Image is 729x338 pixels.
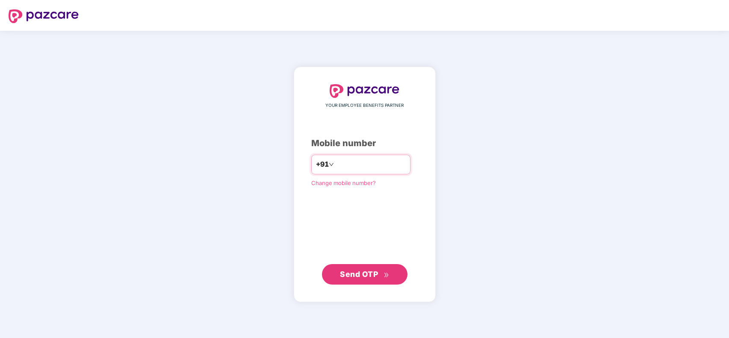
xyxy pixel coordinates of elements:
[330,84,400,98] img: logo
[340,270,378,279] span: Send OTP
[384,272,389,278] span: double-right
[325,102,404,109] span: YOUR EMPLOYEE BENEFITS PARTNER
[311,137,418,150] div: Mobile number
[316,159,329,170] span: +91
[329,162,334,167] span: down
[311,179,376,186] a: Change mobile number?
[322,264,407,285] button: Send OTPdouble-right
[9,9,79,23] img: logo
